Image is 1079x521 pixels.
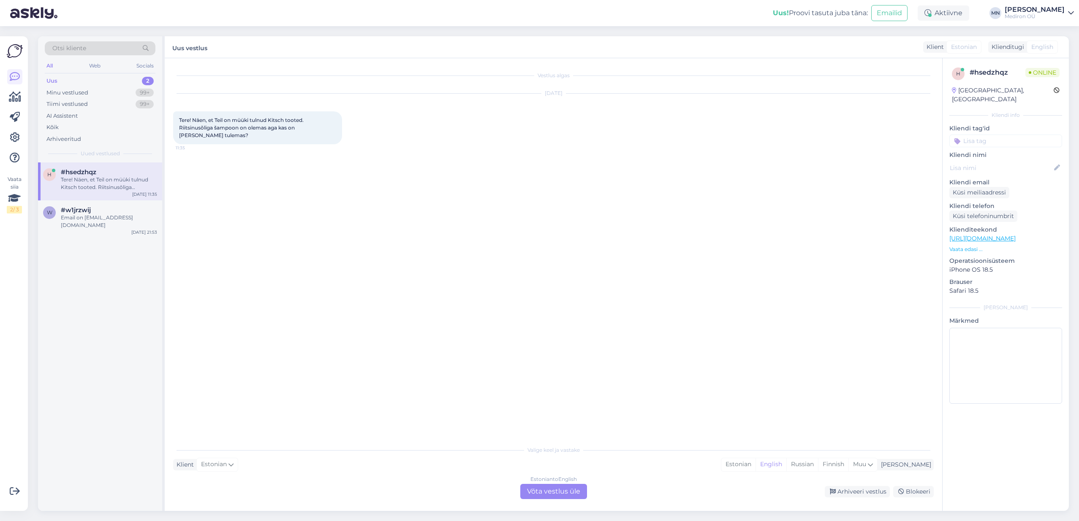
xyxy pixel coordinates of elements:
[1005,6,1074,20] a: [PERSON_NAME]Mediron OÜ
[1031,43,1053,51] span: English
[949,316,1062,325] p: Märkmed
[179,117,305,138] span: Tere! Näen, et Teil on müüki tulnud Kitsch tooted. Riitsinusõliga šampoon on olemas aga kas on [P...
[7,175,22,213] div: Vaata siia
[949,286,1062,295] p: Safari 18.5
[52,44,86,53] span: Otsi kliente
[87,60,102,71] div: Web
[132,191,157,197] div: [DATE] 11:35
[949,256,1062,265] p: Operatsioonisüsteem
[176,145,207,151] span: 11:35
[136,100,154,108] div: 99+
[949,178,1062,187] p: Kliendi email
[949,278,1062,286] p: Brauser
[818,458,848,471] div: Finnish
[46,77,57,85] div: Uus
[61,206,91,214] span: #w1jrzwij
[786,458,818,471] div: Russian
[956,70,960,77] span: h
[173,72,934,79] div: Vestlus algas
[950,163,1052,173] input: Lisa nimi
[949,265,1062,274] p: iPhone OS 18.5
[46,112,78,120] div: AI Assistent
[949,202,1062,211] p: Kliendi telefon
[949,124,1062,133] p: Kliendi tag'id
[949,135,1062,147] input: Lisa tag
[47,171,52,178] span: h
[853,460,866,468] span: Muu
[825,486,890,497] div: Arhiveeri vestlus
[61,214,157,229] div: Email on [EMAIL_ADDRESS][DOMAIN_NAME]
[989,7,1001,19] div: MN
[61,168,96,176] span: #hsedzhqz
[949,304,1062,311] div: [PERSON_NAME]
[949,111,1062,119] div: Kliendi info
[756,458,786,471] div: English
[923,43,944,51] div: Klient
[46,135,81,143] div: Arhiveeritud
[773,8,868,18] div: Proovi tasuta juba täna:
[952,86,1054,104] div: [GEOGRAPHIC_DATA], [GEOGRAPHIC_DATA]
[949,235,1016,242] a: [URL][DOMAIN_NAME]
[721,458,756,471] div: Estonian
[893,486,934,497] div: Blokeeri
[173,89,934,97] div: [DATE]
[142,77,154,85] div: 2
[173,460,194,469] div: Klient
[970,67,1025,78] div: # hsedzhqz
[949,225,1062,234] p: Klienditeekond
[1005,6,1065,13] div: [PERSON_NAME]
[172,41,207,53] label: Uus vestlus
[1005,13,1065,20] div: Mediron OÜ
[46,100,88,108] div: Tiimi vestlused
[773,9,789,17] b: Uus!
[951,43,977,51] span: Estonian
[201,460,227,469] span: Estonian
[173,446,934,454] div: Valige keel ja vastake
[988,43,1024,51] div: Klienditugi
[878,460,931,469] div: [PERSON_NAME]
[530,475,577,483] div: Estonian to English
[7,43,23,59] img: Askly Logo
[949,211,1017,222] div: Küsi telefoninumbrit
[949,151,1062,159] p: Kliendi nimi
[871,5,908,21] button: Emailid
[61,176,157,191] div: Tere! Näen, et Teil on müüki tulnud Kitsch tooted. Riitsinusõliga šampoon on olemas aga kas on [P...
[81,150,120,157] span: Uued vestlused
[135,60,155,71] div: Socials
[918,5,969,21] div: Aktiivne
[46,123,59,132] div: Kõik
[949,246,1062,253] p: Vaata edasi ...
[45,60,54,71] div: All
[131,229,157,235] div: [DATE] 21:53
[136,89,154,97] div: 99+
[520,484,587,499] div: Võta vestlus üle
[949,187,1009,198] div: Küsi meiliaadressi
[1025,68,1060,77] span: Online
[47,209,52,216] span: w
[46,89,88,97] div: Minu vestlused
[7,206,22,213] div: 2 / 3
